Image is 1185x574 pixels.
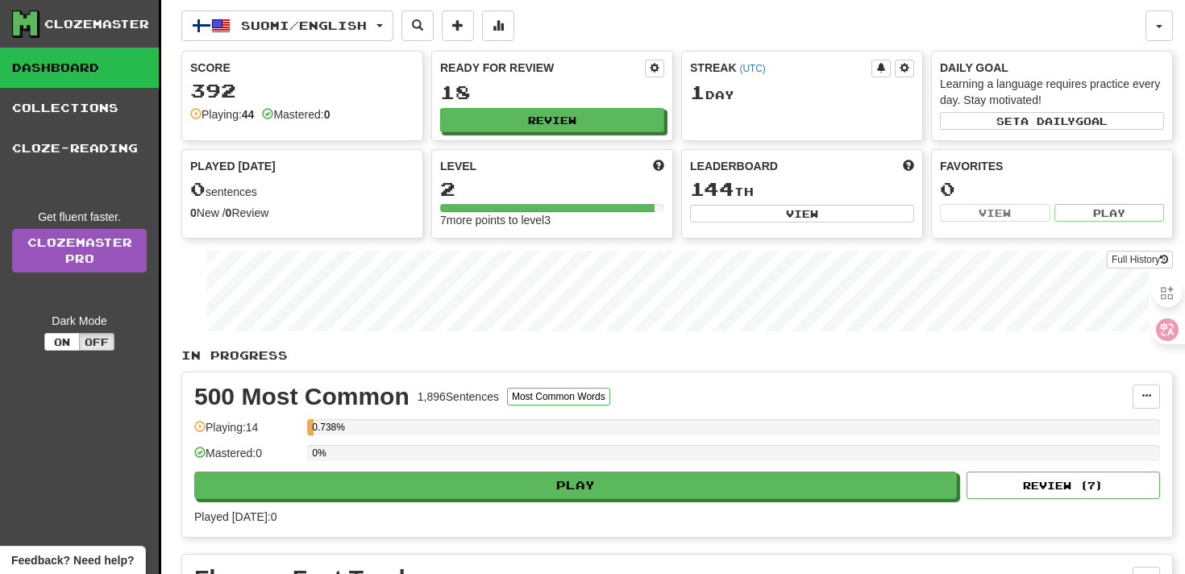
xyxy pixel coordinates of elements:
button: On [44,333,80,351]
div: sentences [190,179,414,200]
strong: 0 [324,108,331,121]
button: More stats [482,10,514,41]
div: Day [690,82,914,103]
div: Playing: [190,106,254,123]
span: Played [DATE]: 0 [194,510,276,523]
button: Search sentences [401,10,434,41]
span: 1 [690,81,705,103]
strong: 44 [242,108,255,121]
div: 0 [940,179,1164,199]
div: Clozemaster [44,16,149,32]
div: Get fluent faster. [12,209,147,225]
button: Review (7) [967,472,1160,499]
span: 144 [690,177,734,200]
span: Played [DATE] [190,158,276,174]
div: 7 more points to level 3 [440,212,664,228]
span: Level [440,158,476,174]
div: Streak [690,60,871,76]
span: Open feedback widget [11,552,134,568]
span: Leaderboard [690,158,778,174]
div: 1,896 Sentences [418,389,499,405]
div: Dark Mode [12,313,147,329]
button: Off [79,333,114,351]
span: 0 [190,177,206,200]
strong: 0 [226,206,232,219]
span: Score more points to level up [653,158,664,174]
div: 392 [190,81,414,101]
div: Mastered: 0 [194,445,299,472]
a: ClozemasterPro [12,229,147,272]
div: 2 [440,179,664,199]
p: In Progress [181,347,1173,364]
span: a daily [1021,115,1075,127]
div: Score [190,60,414,76]
button: Play [194,472,957,499]
span: Suomi / English [241,19,367,32]
button: View [690,205,914,223]
button: Play [1054,204,1165,222]
div: Favorites [940,158,1164,174]
div: th [690,179,914,200]
div: 18 [440,82,664,102]
a: (UTC) [739,63,765,74]
button: Most Common Words [507,388,610,406]
div: Playing: 14 [194,419,299,446]
div: 0.738% [312,419,314,435]
span: This week in points, UTC [903,158,914,174]
div: Daily Goal [940,60,1164,76]
button: View [940,204,1050,222]
div: Ready for Review [440,60,645,76]
button: Review [440,108,664,132]
button: Add sentence to collection [442,10,474,41]
button: Seta dailygoal [940,112,1164,130]
button: Suomi/English [181,10,393,41]
div: Learning a language requires practice every day. Stay motivated! [940,76,1164,108]
div: New / Review [190,205,414,221]
button: Full History [1107,251,1173,268]
strong: 0 [190,206,197,219]
div: Mastered: [262,106,330,123]
div: 500 Most Common [194,385,410,409]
